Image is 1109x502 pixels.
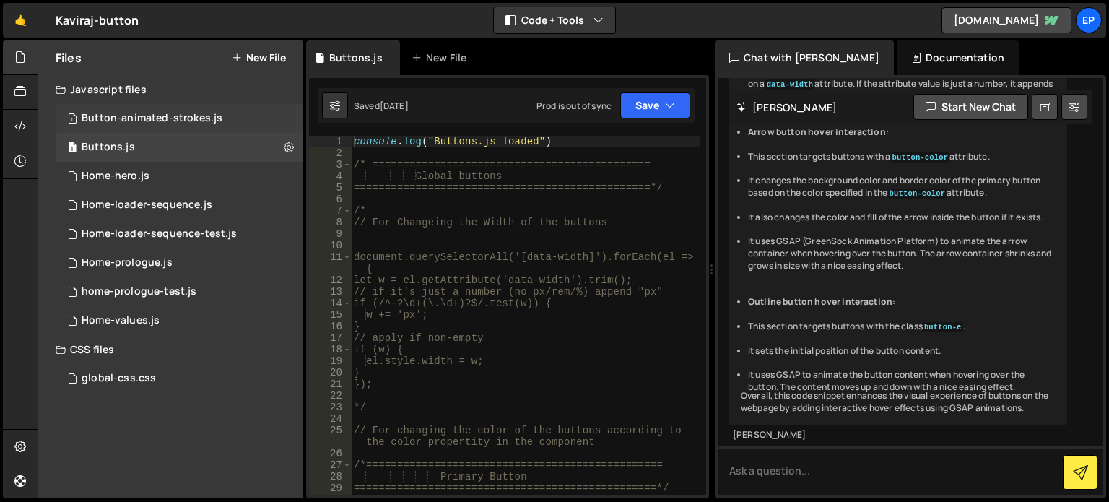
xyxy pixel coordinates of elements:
[888,189,947,199] code: button-color
[56,248,303,277] div: 16061/43249.js
[56,50,82,66] h2: Files
[232,52,286,64] button: New File
[309,482,352,494] div: 29
[56,162,303,191] div: 16061/43948.js
[82,112,222,125] div: Button-animated-strokes.js
[309,170,352,182] div: 4
[412,51,472,65] div: New File
[748,212,1056,224] li: It also changes the color and fill of the arrow inside the button if it exists.
[82,372,156,385] div: global-css.css
[748,126,1056,139] li: :
[733,429,1064,441] div: [PERSON_NAME]
[748,66,1056,102] li: The commented out code was meant to change the width of buttons based on a attribute. If the attr...
[56,133,303,162] div: 16061/43050.js
[309,136,352,147] div: 1
[38,75,303,104] div: Javascript files
[309,378,352,390] div: 21
[56,104,303,133] div: 16061/43947.js
[56,191,303,220] div: 16061/43594.js
[309,240,352,251] div: 10
[748,295,892,308] strong: Outline button hover interaction
[941,7,1071,33] a: [DOMAIN_NAME]
[309,355,352,367] div: 19
[620,92,690,118] button: Save
[309,390,352,402] div: 22
[309,217,352,228] div: 8
[309,332,352,344] div: 17
[354,100,409,112] div: Saved
[309,147,352,159] div: 2
[309,367,352,378] div: 20
[309,321,352,332] div: 16
[913,94,1028,120] button: Start new chat
[82,170,149,183] div: Home-hero.js
[748,151,1056,163] li: This section targets buttons with a attribute.
[536,100,612,112] div: Prod is out of sync
[923,322,963,332] code: button-e
[309,228,352,240] div: 9
[82,314,160,327] div: Home-values.js
[897,40,1019,75] div: Documentation
[82,199,212,212] div: Home-loader-sequence.js
[309,413,352,425] div: 24
[56,277,303,306] div: 16061/44087.js
[56,306,303,335] div: 16061/43950.js
[309,459,352,471] div: 27
[56,220,303,248] div: 16061/44088.js
[309,194,352,205] div: 6
[309,182,352,194] div: 5
[68,114,77,126] span: 1
[380,100,409,112] div: [DATE]
[82,228,237,241] div: Home-loader-sequence-test.js
[38,335,303,364] div: CSS files
[748,296,1056,308] li: :
[309,286,352,298] div: 13
[1076,7,1102,33] a: Ep
[748,345,1056,358] li: It sets the initial position of the button content.
[309,425,352,448] div: 25
[494,7,615,33] button: Code + Tools
[309,159,352,170] div: 3
[309,471,352,482] div: 28
[56,364,303,393] div: 16061/43261.css
[309,309,352,321] div: 15
[891,152,950,163] code: button-color
[68,143,77,155] span: 1
[3,3,38,38] a: 🤙
[765,79,815,90] code: data-width
[748,175,1056,199] li: It changes the background color and border color of the primary button based on the color specifi...
[309,205,352,217] div: 7
[736,100,837,114] h2: [PERSON_NAME]
[748,126,886,138] strong: Arrow button hover interaction
[748,235,1056,272] li: It uses GSAP (GreenSock Animation Platform) to animate the arrow container when hovering over the...
[748,321,1056,333] li: This section targets buttons with the class .
[715,40,894,75] div: Chat with [PERSON_NAME]
[82,285,196,298] div: home-prologue-test.js
[309,274,352,286] div: 12
[309,448,352,459] div: 26
[309,402,352,413] div: 23
[309,344,352,355] div: 18
[748,369,1056,394] li: It uses GSAP to animate the button content when hovering over the button. The content moves up an...
[82,256,173,269] div: Home-prologue.js
[309,298,352,309] div: 14
[82,141,135,154] div: Buttons.js
[309,251,352,274] div: 11
[329,51,383,65] div: Buttons.js
[56,12,139,29] div: Kaviraj-button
